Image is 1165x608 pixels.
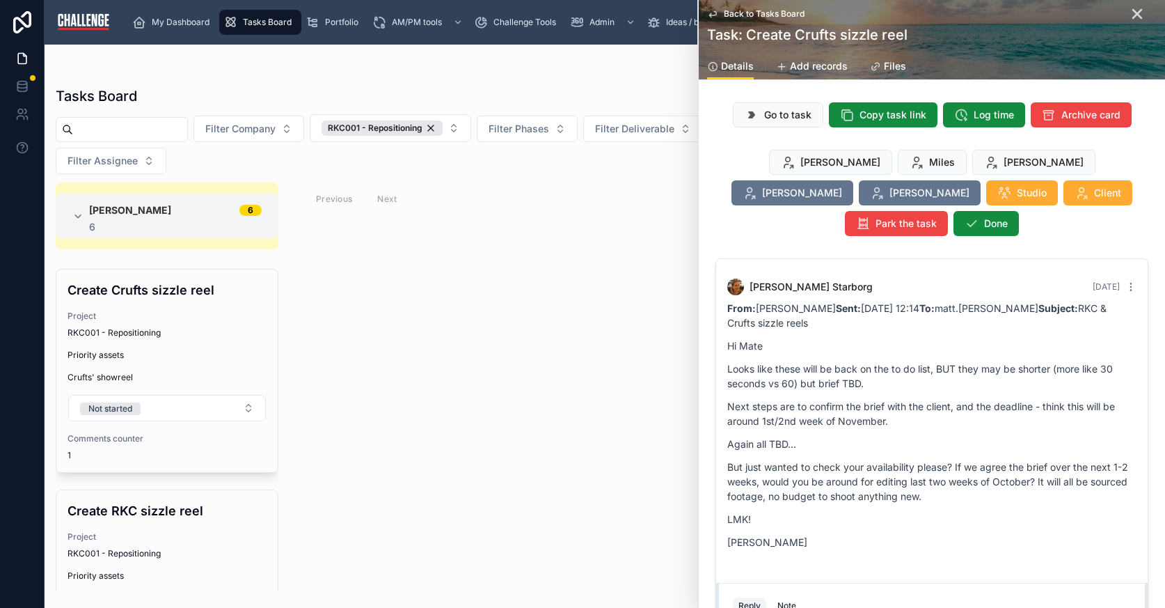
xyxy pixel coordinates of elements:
span: Filter Assignee [68,154,138,168]
img: App logo [56,11,111,33]
a: Ideas / bug tracker [642,10,768,35]
span: RKC001 - Repositioning [328,123,422,134]
span: [PERSON_NAME] [89,203,171,217]
span: 1 [68,450,267,461]
span: Priority assets [68,350,267,361]
p: Next steps are to confirm the brief with the client, and the deadline - think this will be around... [727,399,1136,428]
span: [PERSON_NAME] [762,186,842,200]
span: [PERSON_NAME] [800,155,880,169]
h1: Tasks Board [56,86,137,106]
span: Miles [929,155,955,169]
strong: From: [727,302,756,314]
div: Not started [88,403,132,415]
span: Project [68,531,267,543]
p: But just wanted to check your availability please? If we agree the brief over the next 1-2 weeks,... [727,460,1136,504]
a: Challenge Tools [470,10,566,35]
span: [PERSON_NAME] [889,186,969,200]
a: AM/PM tools [368,10,470,35]
button: Select Button [68,395,266,421]
a: My Dashboard [128,10,219,35]
span: Ideas / bug tracker [666,17,740,28]
span: Files [884,59,906,73]
span: [PERSON_NAME] Starborg [750,280,873,294]
a: Tasks Board [219,10,301,35]
span: Go to task [764,108,811,122]
button: Select Button [193,116,304,142]
span: Filter Phases [489,122,549,136]
span: [DATE] [1093,281,1120,292]
button: Miles [898,150,967,175]
button: Log time [943,102,1025,127]
p: Hi Mate [727,338,1136,353]
span: Park the task [875,217,937,231]
span: Crufts' showreel [68,372,267,383]
p: Again all TBD... [727,437,1136,451]
button: Archive card [1031,102,1132,127]
span: Details [721,59,754,73]
strong: Sent: [836,302,861,314]
button: Select Button [477,116,578,142]
button: Unselect 25 [322,120,443,136]
button: [PERSON_NAME] [972,150,1095,175]
div: 6 [89,221,262,233]
span: Admin [589,17,615,28]
span: AM/PM tools [392,17,442,28]
button: [PERSON_NAME] [731,180,853,205]
span: Back to Tasks Board [724,8,805,20]
span: Add records [790,59,848,73]
span: Done [984,217,1008,231]
strong: Subject: [1038,302,1078,314]
button: Park the task [845,211,948,236]
p: [PERSON_NAME] [DATE] 12:14 matt.[PERSON_NAME] RKC & Crufts sizzle reels [727,301,1136,330]
button: Studio [986,180,1058,205]
button: Select Button [56,148,166,174]
button: Select Button [310,114,471,142]
span: Log time [974,108,1014,122]
p: Looks like these will be back on the to do list, BUT they may be shorter (more like 30 seconds vs... [727,361,1136,391]
span: Client [1094,186,1121,200]
span: Archive card [1061,108,1120,122]
span: Tasks Board [243,17,292,28]
button: Go to task [733,102,823,127]
span: Project [68,311,267,322]
h4: Create RKC sizzle reel [68,501,267,520]
button: Select Button [583,116,703,142]
a: Details [707,54,754,80]
a: Add records [776,54,848,81]
strong: To: [919,302,935,314]
a: Back to Tasks Board [707,8,805,20]
p: [PERSON_NAME] [727,535,1136,549]
button: Client [1063,180,1132,205]
h4: Create Crufts sizzle reel [68,281,267,299]
span: My Dashboard [152,17,209,28]
span: Studio [1017,186,1047,200]
a: Admin [566,10,642,35]
p: LMK! [727,512,1136,527]
span: [PERSON_NAME] [1004,155,1084,169]
div: scrollable content [122,7,1109,38]
button: Done [953,211,1019,236]
span: Priority assets [68,570,267,582]
span: Filter Deliverable [595,122,674,136]
button: [PERSON_NAME] [769,150,892,175]
a: Files [870,54,906,81]
div: 6 [248,205,253,216]
span: Portfolio [325,17,358,28]
button: [PERSON_NAME] [859,180,981,205]
a: Create Crufts sizzle reelProjectRKC001 - RepositioningPriority assetsCrufts' showreelSelect Butto... [56,269,278,473]
button: Copy task link [829,102,937,127]
h1: Task: Create Crufts sizzle reel [707,25,908,45]
span: Copy task link [859,108,926,122]
a: Portfolio [301,10,368,35]
span: Filter Company [205,122,276,136]
span: RKC001 - Repositioning [68,327,161,338]
span: Comments counter [68,433,267,444]
span: RKC001 - Repositioning [68,548,161,559]
span: Challenge Tools [493,17,556,28]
